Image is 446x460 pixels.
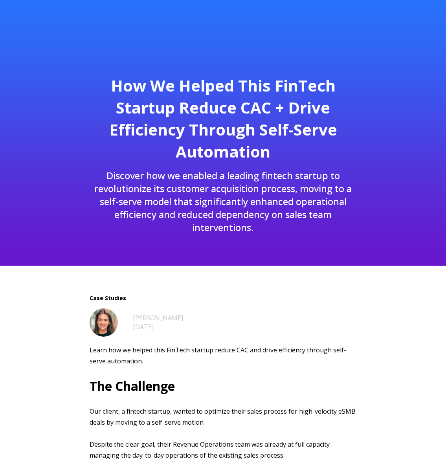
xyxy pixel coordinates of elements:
span: How We Helped This FinTech Startup Reduce CAC + Drive Efficiency Through Self-Serve Automation [109,75,337,162]
h2: The Challenge [90,375,357,397]
p: Discover how we enabled a leading fintech startup to revolutionize its customer acquisition proce... [89,169,357,234]
span: Case Studies [90,294,357,302]
div: [DATE] [133,323,183,331]
a: [PERSON_NAME] [133,313,183,322]
p: Learn how we helped this FinTech startup reduce CAC and drive efficiency through self-serve autom... [90,345,357,367]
